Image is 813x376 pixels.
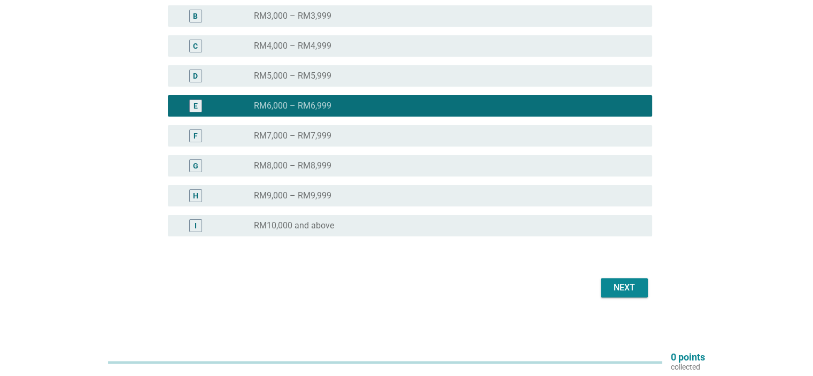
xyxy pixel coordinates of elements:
p: 0 points [671,352,705,362]
p: collected [671,362,705,372]
div: H [193,190,198,202]
label: RM3,000 – RM3,999 [254,11,331,21]
div: G [193,160,198,172]
div: E [193,101,198,112]
div: I [195,220,197,232]
div: Next [609,281,639,294]
label: RM9,000 – RM9,999 [254,190,331,201]
button: Next [601,278,648,297]
div: B [193,11,198,22]
label: RM8,000 – RM8,999 [254,160,331,171]
div: C [193,41,198,52]
label: RM7,000 – RM7,999 [254,131,331,141]
label: RM5,000 – RM5,999 [254,71,331,81]
div: F [193,131,198,142]
div: D [193,71,198,82]
label: RM6,000 – RM6,999 [254,101,331,111]
label: RM10,000 and above [254,220,334,231]
label: RM4,000 – RM4,999 [254,41,331,51]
